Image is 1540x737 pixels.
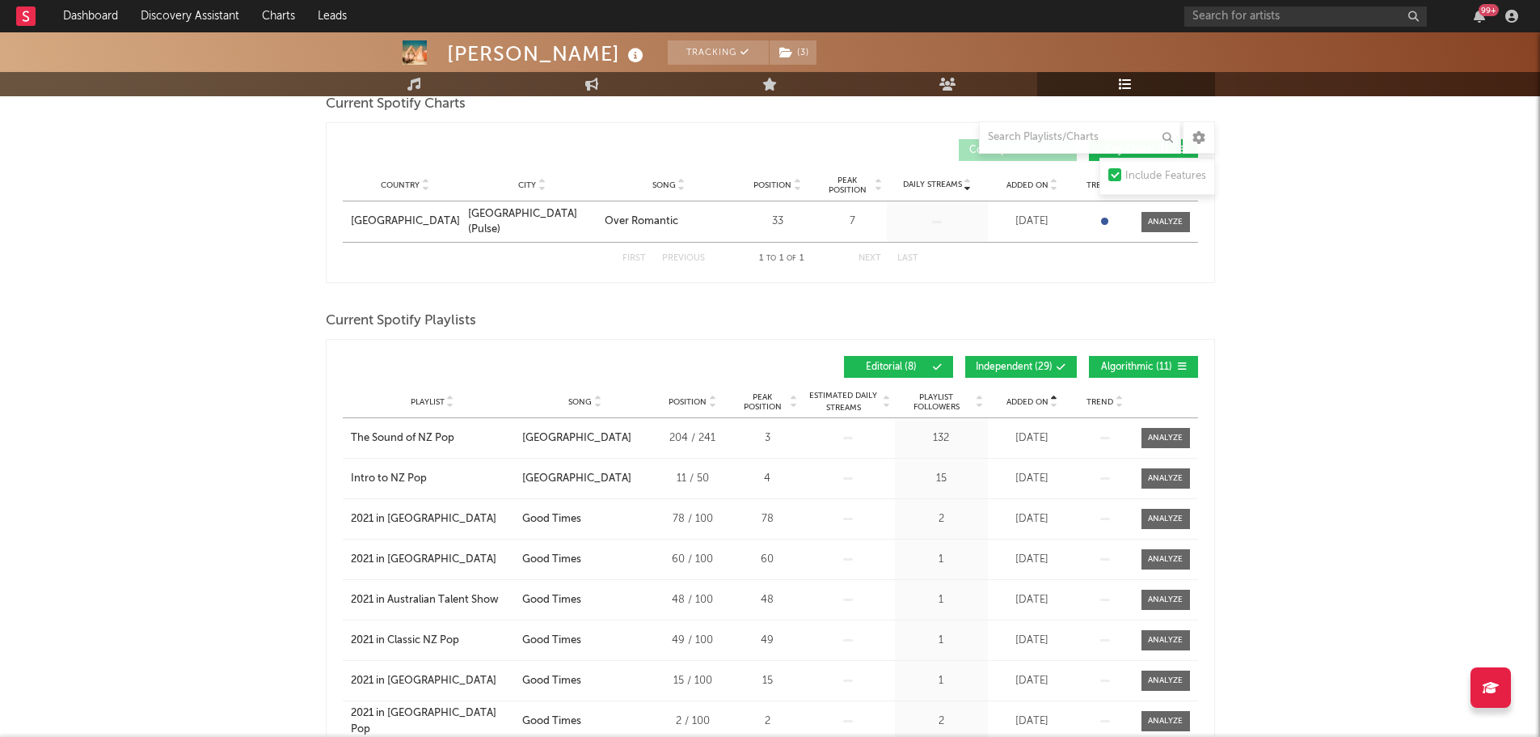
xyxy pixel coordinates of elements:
div: 15 [899,471,984,487]
div: 11 / 50 [656,471,729,487]
div: 1 1 1 [737,249,826,269]
span: of [787,255,796,262]
div: Good Times [522,633,581,649]
div: The Sound of NZ Pop [351,430,454,447]
span: Added On [1006,180,1048,190]
button: Editorial(8) [844,356,953,378]
div: Good Times [522,714,581,730]
button: 99+ [1474,10,1485,23]
span: Algorithmic ( 11 ) [1099,362,1174,372]
div: [GEOGRAPHIC_DATA] [522,430,631,447]
button: Previous [662,254,705,263]
div: 49 / 100 [656,633,729,649]
span: City [518,180,536,190]
div: Include Features [1125,167,1206,186]
span: Country [381,180,420,190]
div: 60 [737,552,798,568]
div: [DATE] [992,633,1073,649]
div: 48 / 100 [656,592,729,608]
a: 2021 in [GEOGRAPHIC_DATA] [351,673,514,689]
button: Tracking [668,40,769,65]
div: 4 [737,471,798,487]
div: 78 / 100 [656,511,729,527]
span: Position [669,397,707,407]
div: Good Times [522,673,581,689]
span: Position [753,180,791,190]
div: 99 + [1479,4,1499,16]
input: Search for artists [1184,6,1427,27]
div: 2 [899,511,984,527]
div: Over Romantic [605,214,678,230]
div: [DATE] [992,552,1073,568]
div: [GEOGRAPHIC_DATA] [522,471,631,487]
span: Independent ( 29 ) [976,362,1053,372]
div: 2021 in Classic NZ Pop [351,633,459,649]
div: 2 / 100 [656,714,729,730]
div: [DATE] [992,714,1073,730]
div: 2021 in [GEOGRAPHIC_DATA] [351,511,496,527]
span: Trend [1086,397,1113,407]
a: 2021 in Classic NZ Pop [351,633,514,649]
div: 1 [899,592,984,608]
div: 78 [737,511,798,527]
span: Daily Streams [903,179,962,191]
div: 7 [822,214,883,230]
div: 1 [899,552,984,568]
div: 2 [899,714,984,730]
div: [DATE] [992,471,1073,487]
div: 1 [899,633,984,649]
a: [GEOGRAPHIC_DATA] [351,214,460,230]
span: Playlist [411,397,445,407]
div: 15 [737,673,798,689]
div: [PERSON_NAME] [447,40,648,67]
div: 60 / 100 [656,552,729,568]
span: Country Charts ( 0 ) [969,146,1053,155]
div: 49 [737,633,798,649]
a: Intro to NZ Pop [351,471,514,487]
span: Current Spotify Charts [326,95,466,114]
span: Playlist Followers [899,392,974,412]
span: Estimated Daily Streams [806,390,881,414]
div: [DATE] [992,673,1073,689]
span: Peak Position [822,176,873,195]
button: Last [897,254,918,263]
button: (3) [770,40,816,65]
div: 132 [899,430,984,447]
div: 2021 in [GEOGRAPHIC_DATA] [351,673,496,689]
span: Song [652,180,676,190]
button: Independent(29) [965,356,1077,378]
a: The Sound of NZ Pop [351,430,514,447]
div: 2021 in Australian Talent Show [351,592,499,608]
div: [DATE] [992,511,1073,527]
div: Good Times [522,552,581,568]
div: 1 [899,673,984,689]
div: 3 [737,430,798,447]
div: Good Times [522,511,581,527]
div: 2 [737,714,798,730]
div: 15 / 100 [656,673,729,689]
a: [GEOGRAPHIC_DATA] (Pulse) [468,206,597,238]
a: 2021 in [GEOGRAPHIC_DATA] Pop [351,705,514,737]
div: [DATE] [992,592,1073,608]
button: First [622,254,646,263]
div: 48 [737,592,798,608]
div: 2021 in [GEOGRAPHIC_DATA] [351,552,496,568]
div: 204 / 241 [656,430,729,447]
span: Added On [1006,397,1048,407]
button: Next [859,254,881,263]
a: 2021 in Australian Talent Show [351,592,514,608]
a: 2021 in [GEOGRAPHIC_DATA] [351,552,514,568]
a: 2021 in [GEOGRAPHIC_DATA] [351,511,514,527]
div: Intro to NZ Pop [351,471,427,487]
div: Good Times [522,592,581,608]
span: ( 3 ) [769,40,817,65]
input: Search Playlists/Charts [979,121,1181,154]
span: to [766,255,776,262]
div: 33 [741,214,814,230]
div: [DATE] [992,214,1073,230]
span: Peak Position [737,392,788,412]
span: Current Spotify Playlists [326,311,476,331]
